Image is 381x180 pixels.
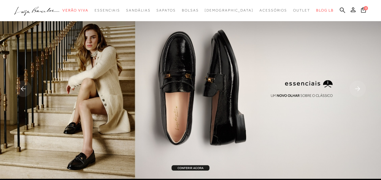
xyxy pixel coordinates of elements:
[293,8,310,12] span: Outlet
[359,7,368,15] button: 0
[316,5,334,16] a: BLOG LB
[95,8,120,12] span: Essenciais
[126,8,150,12] span: Sandálias
[205,8,253,12] span: [DEMOGRAPHIC_DATA]
[259,5,287,16] a: categoryNavScreenReaderText
[62,5,89,16] a: categoryNavScreenReaderText
[259,8,287,12] span: Acessórios
[316,8,334,12] span: BLOG LB
[156,8,175,12] span: Sapatos
[156,5,175,16] a: categoryNavScreenReaderText
[182,8,199,12] span: Bolsas
[95,5,120,16] a: categoryNavScreenReaderText
[182,5,199,16] a: categoryNavScreenReaderText
[293,5,310,16] a: categoryNavScreenReaderText
[364,6,368,10] span: 0
[205,5,253,16] a: noSubCategoriesText
[126,5,150,16] a: categoryNavScreenReaderText
[62,8,89,12] span: Verão Viva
